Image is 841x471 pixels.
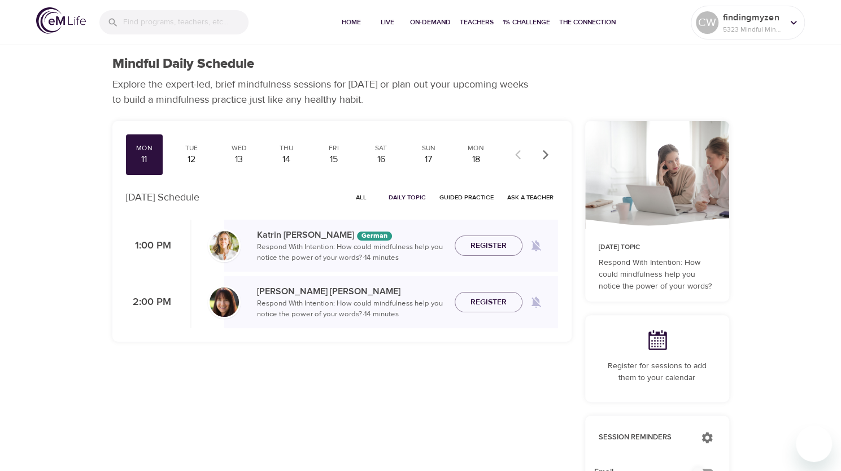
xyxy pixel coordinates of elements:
img: Katrin%20Buisman.jpg [210,231,239,260]
p: Katrin [PERSON_NAME] [257,228,446,242]
button: Ask a Teacher [503,189,558,206]
span: Remind me when a class goes live every Monday at 1:00 PM [522,232,550,259]
span: Guided Practice [439,192,494,203]
button: Guided Practice [435,189,498,206]
button: Register [455,236,522,256]
p: 2:00 PM [126,295,171,310]
span: Remind me when a class goes live every Monday at 2:00 PM [522,289,550,316]
div: Mon [130,143,159,153]
p: Session Reminders [599,432,690,443]
span: Live [374,16,401,28]
span: On-Demand [410,16,451,28]
div: Fri [320,143,348,153]
div: Sat [367,143,395,153]
div: 13 [225,153,253,166]
button: Register [455,292,522,313]
div: Thu [272,143,300,153]
div: 18 [462,153,490,166]
div: 15 [320,153,348,166]
div: Tue [177,143,206,153]
img: Andrea_Lieberstein-min.jpg [210,287,239,317]
p: [PERSON_NAME] [PERSON_NAME] [257,285,446,298]
p: Respond With Intention: How could mindfulness help you notice the power of your words? · 14 minutes [257,298,446,320]
span: The Connection [559,16,616,28]
input: Find programs, teachers, etc... [123,10,249,34]
div: 14 [272,153,300,166]
p: 5323 Mindful Minutes [723,24,783,34]
div: Mon [462,143,490,153]
span: Ask a Teacher [507,192,554,203]
span: Teachers [460,16,494,28]
div: 11 [130,153,159,166]
div: 12 [177,153,206,166]
p: [DATE] Schedule [126,190,199,205]
p: [DATE] Topic [599,242,716,252]
div: 17 [415,153,443,166]
p: Respond With Intention: How could mindfulness help you notice the power of your words? [599,257,716,293]
h1: Mindful Daily Schedule [112,56,254,72]
span: Register [470,295,507,309]
button: Daily Topic [384,189,430,206]
span: Register [470,239,507,253]
span: 1% Challenge [503,16,550,28]
p: findingmyzen [723,11,783,24]
span: Daily Topic [389,192,426,203]
p: 1:00 PM [126,238,171,254]
p: Respond With Intention: How could mindfulness help you notice the power of your words? · 14 minutes [257,242,446,264]
p: Register for sessions to add them to your calendar [599,360,716,384]
button: All [343,189,380,206]
div: CW [696,11,718,34]
iframe: Button to launch messaging window [796,426,832,462]
div: 16 [367,153,395,166]
span: All [348,192,375,203]
span: Home [338,16,365,28]
div: The episodes in this programs will be in German [357,232,392,241]
div: Wed [225,143,253,153]
p: Explore the expert-led, brief mindfulness sessions for [DATE] or plan out your upcoming weeks to ... [112,77,536,107]
div: Sun [415,143,443,153]
img: logo [36,7,86,34]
